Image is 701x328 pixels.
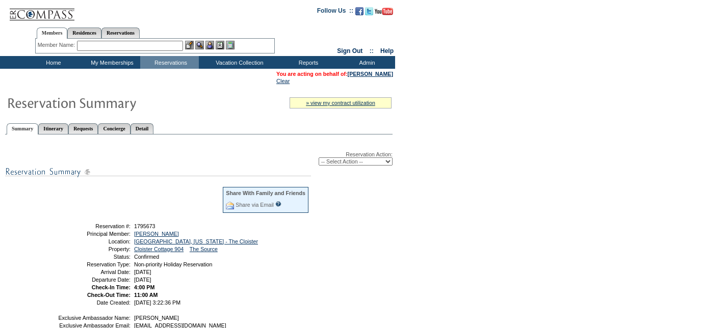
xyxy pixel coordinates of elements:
a: The Source [190,246,218,252]
a: [PERSON_NAME] [134,231,179,237]
a: Concierge [98,123,130,134]
td: Home [23,56,82,69]
td: Arrival Date: [58,269,131,275]
img: Reservaton Summary [7,92,211,113]
td: Date Created: [58,299,131,306]
td: Exclusive Ambassador Name: [58,315,131,321]
td: Reservation #: [58,223,131,229]
a: Subscribe to our YouTube Channel [375,10,393,16]
img: Follow us on Twitter [365,7,373,15]
a: [GEOGRAPHIC_DATA], [US_STATE] - The Cloister [134,238,258,244]
a: [PERSON_NAME] [348,71,393,77]
a: Share via Email [236,202,274,208]
span: 11:00 AM [134,292,158,298]
a: Residences [67,28,101,38]
a: » view my contract utilization [306,100,375,106]
span: [DATE] [134,269,151,275]
strong: Check-In Time: [92,284,131,290]
img: Impersonate [205,41,214,49]
a: Help [380,47,394,54]
span: 4:00 PM [134,284,154,290]
img: Subscribe to our YouTube Channel [375,8,393,15]
a: Members [37,28,68,39]
a: Follow us on Twitter [365,10,373,16]
img: b_calculator.gif [226,41,235,49]
td: Principal Member: [58,231,131,237]
img: b_edit.gif [185,41,194,49]
td: Status: [58,254,131,260]
span: Confirmed [134,254,159,260]
div: Share With Family and Friends [226,190,305,196]
td: Follow Us :: [317,6,353,18]
img: Become our fan on Facebook [355,7,364,15]
td: Reports [278,56,336,69]
span: :: [370,47,374,54]
a: Detail [131,123,154,134]
a: Become our fan on Facebook [355,10,364,16]
a: Reservations [101,28,140,38]
strong: Check-Out Time: [87,292,131,298]
td: Reservation Type: [58,261,131,267]
img: Reservations [216,41,224,49]
span: Non-priority Holiday Reservation [134,261,212,267]
div: Member Name: [38,41,77,49]
td: Property: [58,246,131,252]
a: Itinerary [38,123,68,134]
input: What is this? [275,201,281,207]
td: Reservations [140,56,199,69]
span: You are acting on behalf of: [276,71,393,77]
td: Location: [58,238,131,244]
img: subTtlResSummary.gif [5,166,311,178]
a: Clear [276,78,290,84]
td: Vacation Collection [199,56,278,69]
td: Admin [336,56,395,69]
span: [DATE] [134,277,151,283]
img: View [195,41,204,49]
td: My Memberships [82,56,140,69]
span: 1795673 [134,223,155,229]
span: [PERSON_NAME] [134,315,179,321]
div: Reservation Action: [5,151,393,166]
a: Sign Out [337,47,362,54]
span: [DATE] 3:22:36 PM [134,299,180,306]
td: Departure Date: [58,277,131,283]
a: Requests [68,123,98,134]
a: Summary [7,123,38,134]
a: Cloister Cottage 904 [134,246,184,252]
